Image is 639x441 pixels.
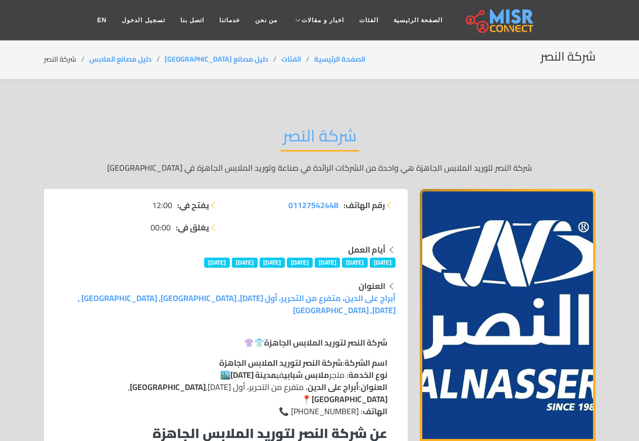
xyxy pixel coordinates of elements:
span: [DATE] [370,258,396,268]
strong: أيام العمل [348,242,385,257]
strong: الهاتف [363,404,387,419]
span: [DATE] [232,258,258,268]
strong: العنوان [361,379,387,395]
strong: أبراج على الدين [308,379,359,395]
span: 01127542448 [288,198,338,213]
a: الصفحة الرئيسية [386,11,450,30]
strong: شركة النصر لتوريد الملابس الجاهزة [264,335,387,350]
strong: [GEOGRAPHIC_DATA] [312,391,387,407]
span: 12:00 [152,199,172,211]
a: الصفحة الرئيسية [314,53,365,66]
a: EN [90,11,115,30]
span: [DATE] [260,258,285,268]
a: اخبار و مقالات [285,11,352,30]
a: من نحن [248,11,285,30]
strong: شركة النصر لتوريد الملابس الجاهزة [219,355,342,370]
a: دليل مصانع [GEOGRAPHIC_DATA] [165,53,268,66]
img: main.misr_connect [466,8,533,33]
h2: شركة النصر [540,50,596,64]
span: [DATE] [342,258,368,268]
strong: العنوان [359,278,385,293]
strong: نوع الخدمة [349,367,387,382]
li: شركة النصر [44,54,89,65]
a: تسجيل الدخول [114,11,172,30]
span: اخبار و مقالات [302,16,344,25]
a: الفئات [281,53,301,66]
a: اتصل بنا [173,11,212,30]
strong: يغلق في: [176,221,209,233]
span: [DATE] [315,258,340,268]
p: 👕👚 [64,336,387,349]
a: أبراج على الدين، متفرع من التحرير، أول [DATE], [GEOGRAPHIC_DATA], [GEOGRAPHIC_DATA] , [DATE], [GE... [78,290,396,318]
a: خدماتنا [212,11,248,30]
span: 00:00 [151,221,171,233]
strong: ملابس شبابي [284,367,329,382]
strong: يفتح في: [177,199,209,211]
strong: اسم الشركة [345,355,387,370]
span: [DATE] [287,258,313,268]
p: شركة النصر لتوريد الملابس الجاهزة هي واحدة من الشركات الرائدة في صناعة وتوريد الملابس الجاهزة في ... [44,162,596,174]
a: 01127542448 [288,199,338,211]
a: دليل مصانع الملابس [89,53,152,66]
strong: رقم الهاتف: [343,199,385,211]
strong: مدينة [DATE] [230,367,276,382]
p: : : متجر في 🏙️ : ، متفرع من التحرير، أول [DATE], , 📍 : [PHONE_NUMBER] 📞 [64,357,387,417]
span: [DATE] [204,258,230,268]
h2: شركة النصر [280,126,359,152]
a: الفئات [352,11,386,30]
strong: [GEOGRAPHIC_DATA] [130,379,206,395]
